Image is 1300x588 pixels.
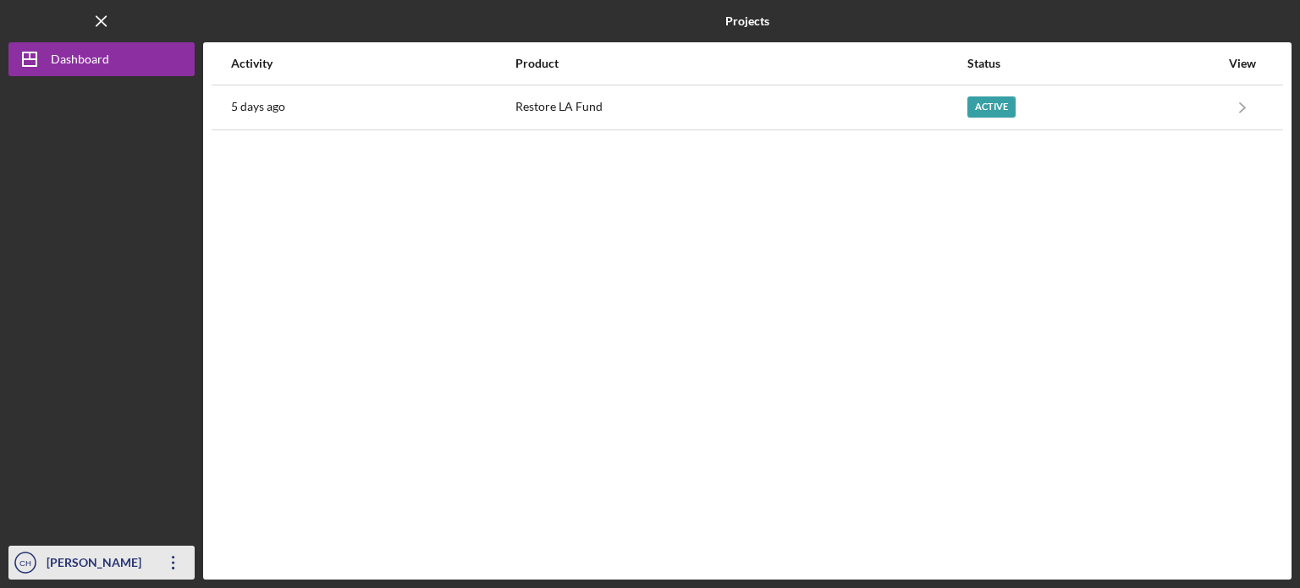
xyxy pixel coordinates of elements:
div: View [1221,57,1264,70]
div: Dashboard [51,42,109,80]
div: Restore LA Fund [515,86,966,129]
div: [PERSON_NAME] [42,546,152,584]
div: Status [967,57,1220,70]
b: Projects [725,14,769,28]
button: Dashboard [8,42,195,76]
time: 2025-08-28 19:51 [231,100,285,113]
div: Product [515,57,966,70]
div: Active [967,96,1016,118]
button: CH[PERSON_NAME] [8,546,195,580]
div: Activity [231,57,514,70]
text: CH [19,558,31,568]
